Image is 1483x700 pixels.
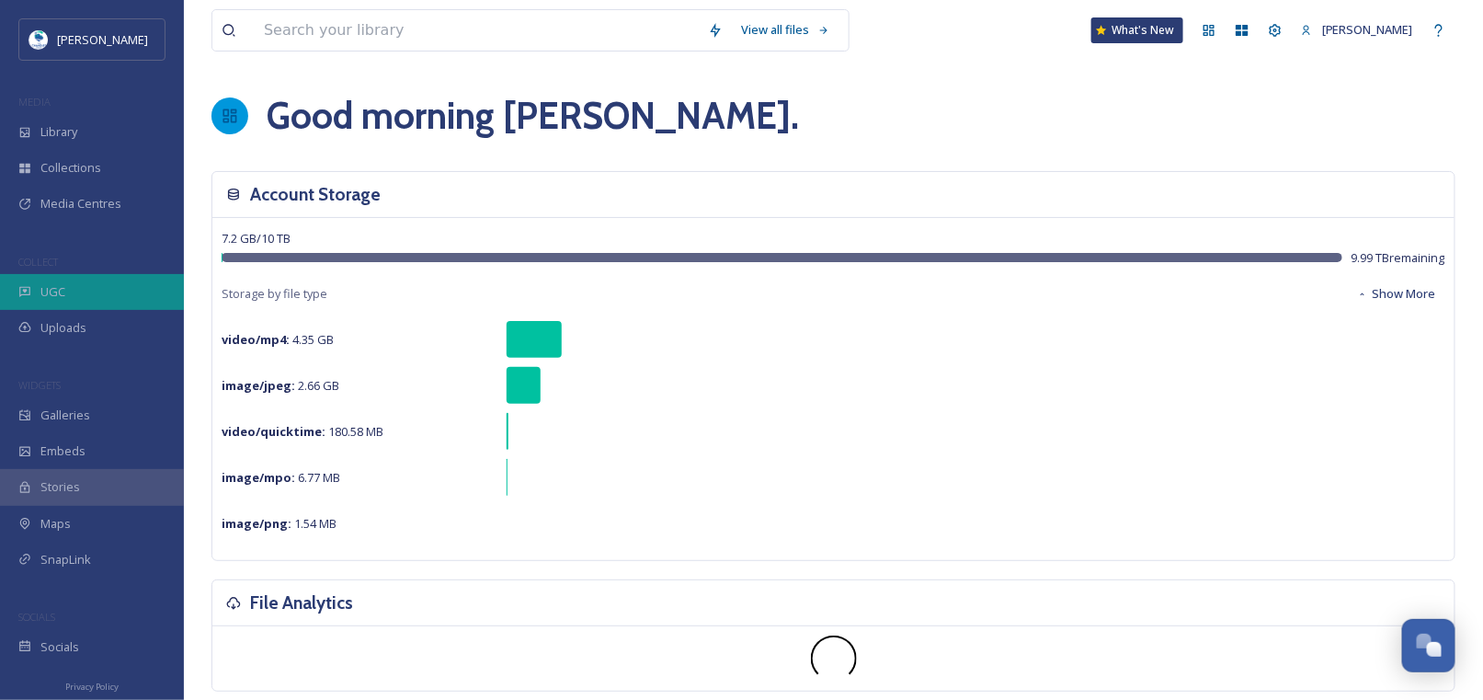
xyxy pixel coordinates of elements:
[40,478,80,496] span: Stories
[1348,276,1445,312] button: Show More
[65,674,119,696] a: Privacy Policy
[222,515,291,532] strong: image/png :
[1402,619,1455,672] button: Open Chat
[40,283,65,301] span: UGC
[40,407,90,424] span: Galleries
[255,10,699,51] input: Search your library
[250,181,381,208] h3: Account Storage
[267,88,799,143] h1: Good morning [PERSON_NAME] .
[18,610,55,624] span: SOCIALS
[40,551,91,568] span: SnapLink
[222,423,325,440] strong: video/quicktime :
[40,159,101,177] span: Collections
[40,195,121,212] span: Media Centres
[40,319,86,337] span: Uploads
[1322,21,1413,38] span: [PERSON_NAME]
[732,12,839,48] a: View all files
[1091,17,1183,43] a: What's New
[40,638,79,656] span: Socials
[18,95,51,109] span: MEDIA
[222,377,339,394] span: 2.66 GB
[65,681,119,693] span: Privacy Policy
[222,469,340,486] span: 6.77 MB
[29,30,48,49] img: download.jpeg
[1352,249,1445,267] span: 9.99 TB remaining
[222,423,383,440] span: 180.58 MB
[222,285,327,303] span: Storage by file type
[222,331,334,348] span: 4.35 GB
[40,515,71,533] span: Maps
[222,515,337,532] span: 1.54 MB
[1292,12,1422,48] a: [PERSON_NAME]
[222,230,291,247] span: 7.2 GB / 10 TB
[222,377,295,394] strong: image/jpeg :
[57,31,148,48] span: [PERSON_NAME]
[40,442,86,460] span: Embeds
[250,590,353,616] h3: File Analytics
[18,378,61,392] span: WIDGETS
[222,469,295,486] strong: image/mpo :
[222,331,290,348] strong: video/mp4 :
[40,123,77,141] span: Library
[18,255,58,269] span: COLLECT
